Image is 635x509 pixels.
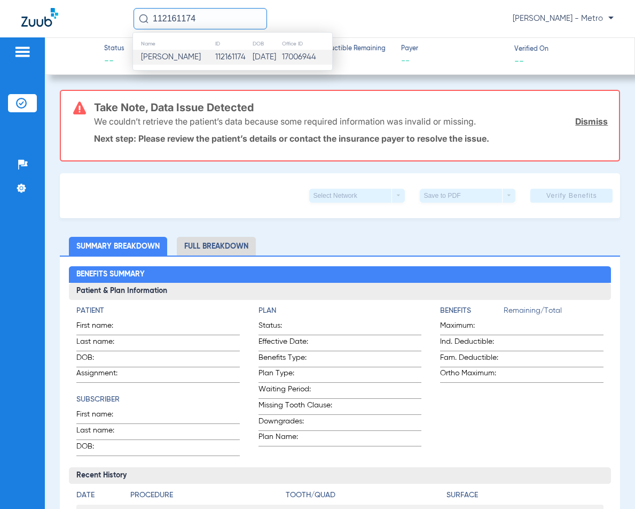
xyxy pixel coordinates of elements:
h4: Tooth/Quad [286,490,443,501]
span: Assignment: [76,368,129,382]
h3: Patient & Plan Information [69,283,611,300]
th: DOB [252,38,281,50]
h4: Procedure [130,490,282,501]
span: DOB: [76,441,129,456]
span: [PERSON_NAME] [141,53,201,61]
img: Zuub Logo [21,8,58,27]
span: Plan Name: [258,431,337,446]
td: 112161174 [215,50,252,65]
span: Benefits Type: [258,352,337,367]
h3: Recent History [69,467,611,484]
li: Summary Breakdown [69,237,167,256]
th: ID [215,38,252,50]
span: Verified On [514,45,618,55]
span: Missing Tooth Clause: [258,400,337,414]
span: Ind. Deductible: [440,336,504,351]
span: First name: [76,409,129,423]
p: Next step: Please review the patient’s details or contact the insurance payer to resolve the issue. [94,133,608,144]
span: Plan Type: [258,368,337,382]
app-breakdown-title: Benefits [440,305,504,320]
td: [DATE] [252,50,281,65]
span: Maximum: [440,320,504,335]
th: Name [133,38,215,50]
h4: Plan [258,305,422,317]
img: Search Icon [139,14,148,24]
span: -- [401,55,505,68]
app-breakdown-title: Surface [446,490,603,505]
span: Downgrades: [258,416,337,430]
span: -- [514,55,524,66]
iframe: Chat Widget [582,458,635,509]
span: Deductible Remaining [318,44,386,54]
h2: Benefits Summary [69,266,611,283]
app-breakdown-title: Date [76,490,121,505]
app-breakdown-title: Procedure [130,490,282,505]
app-breakdown-title: Tooth/Quad [286,490,443,505]
th: Office ID [281,38,332,50]
li: Full Breakdown [177,237,256,256]
span: Status [104,44,124,54]
h4: Benefits [440,305,504,317]
span: Last name: [76,425,129,439]
span: Fam. Deductible: [440,352,504,367]
span: Effective Date: [258,336,337,351]
span: Ortho Maximum: [440,368,504,382]
span: Payer [401,44,505,54]
span: First name: [76,320,129,335]
h3: Take Note, Data Issue Detected [94,102,608,113]
span: -- [104,55,124,68]
span: Waiting Period: [258,384,337,398]
input: Search for patients [134,8,267,29]
span: DOB: [76,352,129,367]
h4: Date [76,490,121,501]
span: Remaining/Total [504,305,603,320]
span: Status: [258,320,337,335]
h4: Surface [446,490,603,501]
img: hamburger-icon [14,45,31,58]
span: [PERSON_NAME] - Metro [513,13,614,24]
a: Dismiss [575,116,608,127]
h4: Patient [76,305,240,317]
img: error-icon [73,102,86,114]
td: 17006944 [281,50,332,65]
p: We couldn’t retrieve the patient’s data because some required information was invalid or missing. [94,116,476,127]
span: Last name: [76,336,129,351]
h4: Subscriber [76,394,240,405]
